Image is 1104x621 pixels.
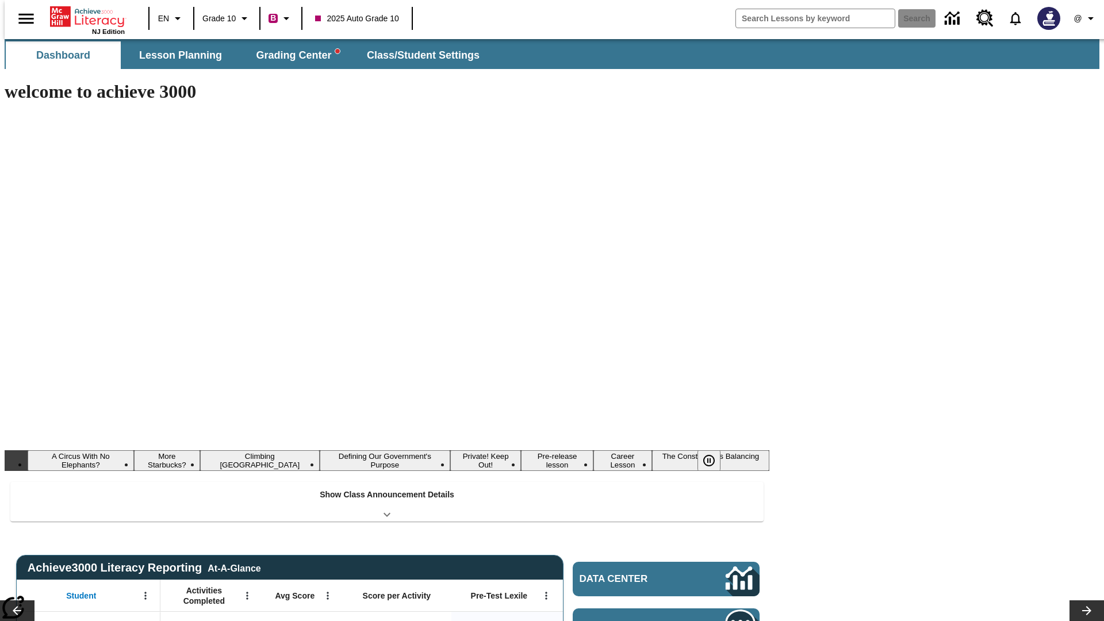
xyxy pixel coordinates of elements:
button: Boost Class color is violet red. Change class color [264,8,298,29]
button: Language: EN, Select a language [153,8,190,29]
span: Grade 10 [202,13,236,25]
button: Dashboard [6,41,121,69]
a: Data Center [573,562,760,596]
button: Slide 1 A Circus With No Elephants? [28,450,134,471]
span: 2025 Auto Grade 10 [315,13,398,25]
span: Dashboard [36,49,90,62]
div: Pause [697,450,732,471]
button: Grading Center [240,41,355,69]
span: B [270,11,276,25]
span: Pre-Test Lexile [471,591,528,601]
a: Home [50,5,125,28]
button: Slide 2 More Starbucks? [134,450,200,471]
button: Slide 5 Private! Keep Out! [450,450,521,471]
button: Select a new avatar [1030,3,1067,33]
button: Slide 3 Climbing Mount Tai [200,450,320,471]
svg: writing assistant alert [335,49,340,53]
button: Lesson Planning [123,41,238,69]
span: Achieve3000 Literacy Reporting [28,561,261,574]
span: NJ Edition [92,28,125,35]
span: Grading Center [256,49,339,62]
span: Lesson Planning [139,49,222,62]
div: Show Class Announcement Details [10,482,764,522]
img: Avatar [1037,7,1060,30]
button: Open Menu [319,587,336,604]
span: Activities Completed [166,585,242,606]
button: Class/Student Settings [358,41,489,69]
h1: welcome to achieve 3000 [5,81,769,102]
button: Open side menu [9,2,43,36]
button: Grade: Grade 10, Select a grade [198,8,256,29]
a: Data Center [938,3,969,34]
a: Resource Center, Will open in new tab [969,3,1000,34]
button: Open Menu [137,587,154,604]
div: SubNavbar [5,41,490,69]
button: Slide 6 Pre-release lesson [521,450,593,471]
button: Slide 8 The Constitution's Balancing Act [652,450,769,471]
button: Open Menu [538,587,555,604]
a: Notifications [1000,3,1030,33]
span: Data Center [580,573,687,585]
button: Profile/Settings [1067,8,1104,29]
button: Slide 7 Career Lesson [593,450,652,471]
span: EN [158,13,169,25]
div: At-A-Glance [208,561,260,574]
span: Avg Score [275,591,315,601]
p: Show Class Announcement Details [320,489,454,501]
button: Open Menu [239,587,256,604]
div: Home [50,4,125,35]
span: @ [1074,13,1082,25]
div: SubNavbar [5,39,1099,69]
input: search field [736,9,895,28]
button: Slide 4 Defining Our Government's Purpose [320,450,450,471]
span: Score per Activity [363,591,431,601]
button: Pause [697,450,720,471]
button: Lesson carousel, Next [1069,600,1104,621]
span: Student [66,591,96,601]
span: Class/Student Settings [367,49,480,62]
